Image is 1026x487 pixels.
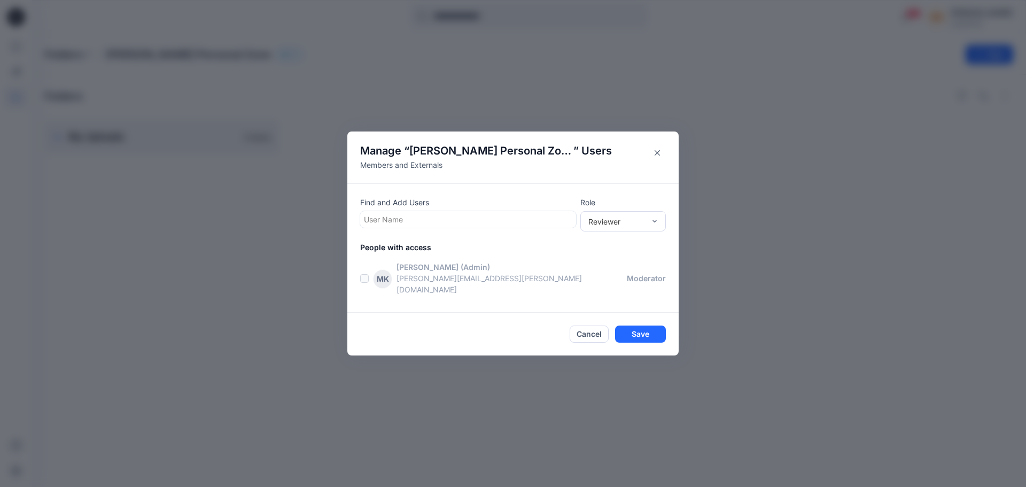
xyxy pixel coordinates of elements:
div: MK [373,269,392,289]
button: Close [649,144,666,161]
p: [PERSON_NAME] [397,261,458,273]
p: Members and Externals [360,159,612,171]
div: Reviewer [588,216,645,227]
button: Save [615,326,666,343]
p: [PERSON_NAME][EMAIL_ADDRESS][PERSON_NAME][DOMAIN_NAME] [397,273,627,295]
span: [PERSON_NAME] Personal Zone [409,144,573,157]
h4: Manage “ ” Users [360,144,612,157]
p: People with access [360,242,679,253]
p: Find and Add Users [360,197,576,208]
p: moderator [627,273,666,284]
button: Cancel [570,326,609,343]
p: (Admin) [461,261,490,273]
p: Role [580,197,666,208]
